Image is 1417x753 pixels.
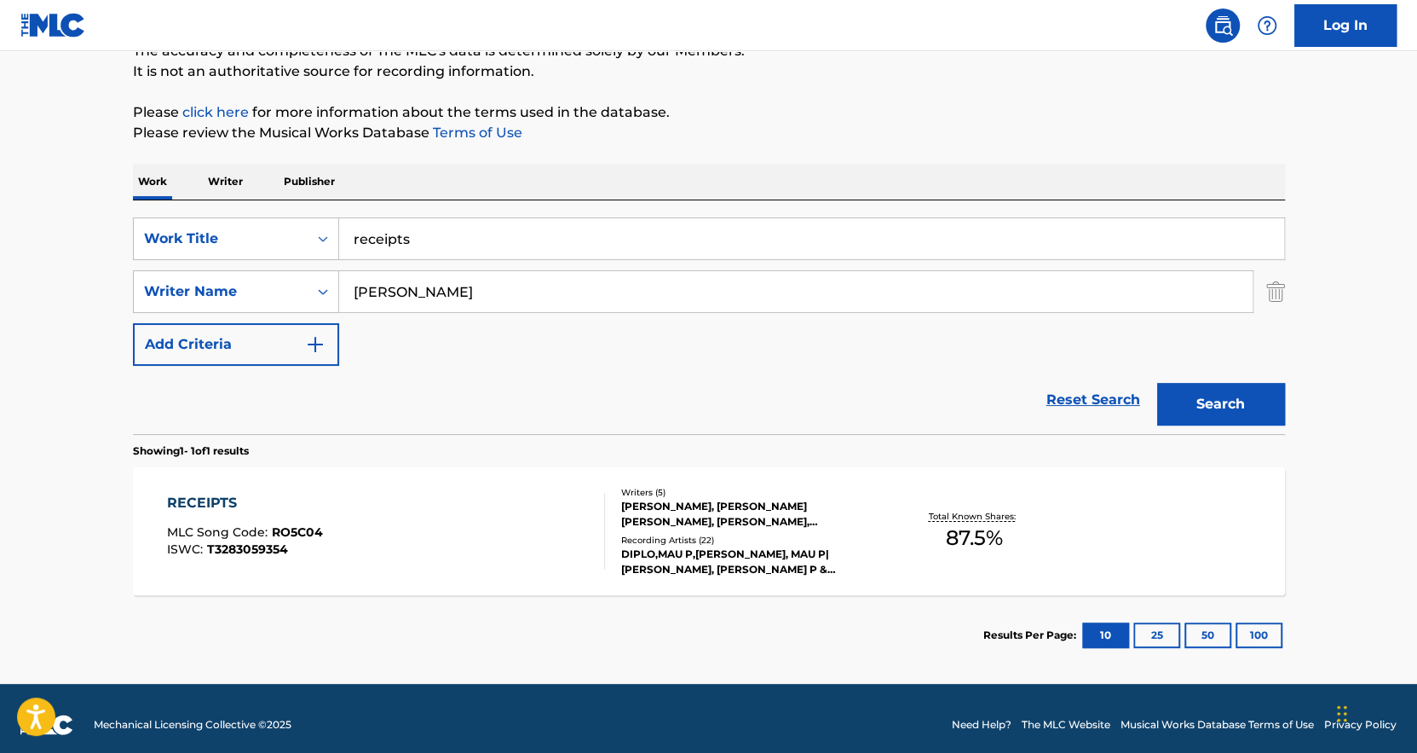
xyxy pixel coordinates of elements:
[429,125,522,141] a: Terms of Use
[20,13,86,38] img: MLC Logo
[1257,15,1277,36] img: help
[133,61,1285,82] p: It is not an authoritative source for recording information.
[203,164,248,200] p: Writer
[1266,270,1285,313] img: Delete Criterion
[1332,671,1417,753] iframe: Chat Widget
[952,717,1011,733] a: Need Help?
[1038,381,1149,419] a: Reset Search
[167,493,323,513] div: RECEIPTS
[621,534,878,547] div: Recording Artists ( 22 )
[1294,4,1397,47] a: Log In
[1324,717,1397,733] a: Privacy Policy
[621,499,878,530] div: [PERSON_NAME], [PERSON_NAME] [PERSON_NAME], [PERSON_NAME], [PERSON_NAME] "DIPLO" [PERSON_NAME]
[144,229,297,249] div: Work Title
[1213,15,1233,36] img: search
[133,443,249,459] p: Showing 1 - 1 of 1 results
[1120,717,1314,733] a: Musical Works Database Terms of Use
[1184,623,1231,648] button: 50
[133,123,1285,143] p: Please review the Musical Works Database
[182,104,249,120] a: click here
[1022,717,1110,733] a: The MLC Website
[946,523,1003,553] span: 87.5 %
[1337,688,1347,739] div: Drag
[929,510,1020,523] p: Total Known Shares:
[621,486,878,499] div: Writers ( 5 )
[1250,9,1284,43] div: Help
[1133,623,1180,648] button: 25
[1082,623,1129,648] button: 10
[133,102,1285,123] p: Please for more information about the terms used in the database.
[272,524,323,540] span: RO5C04
[279,164,340,200] p: Publisher
[1236,623,1282,648] button: 100
[305,334,325,355] img: 9d2ae6d4665cec9f34b9.svg
[983,628,1080,643] p: Results Per Page:
[133,467,1285,595] a: RECEIPTSMLC Song Code:RO5C04ISWC:T3283059354Writers (5)[PERSON_NAME], [PERSON_NAME] [PERSON_NAME]...
[167,524,272,540] span: MLC Song Code :
[133,217,1285,434] form: Search Form
[621,547,878,577] div: DIPLO,MAU P,[PERSON_NAME], MAU P|[PERSON_NAME], [PERSON_NAME] P & [PERSON_NAME] (FEAT. [PERSON_NA...
[94,717,291,733] span: Mechanical Licensing Collective © 2025
[1206,9,1240,43] a: Public Search
[133,41,1285,61] p: The accuracy and completeness of The MLC's data is determined solely by our Members.
[133,164,172,200] p: Work
[167,542,207,557] span: ISWC :
[207,542,288,557] span: T3283059354
[133,323,339,366] button: Add Criteria
[144,281,297,302] div: Writer Name
[1157,383,1285,426] button: Search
